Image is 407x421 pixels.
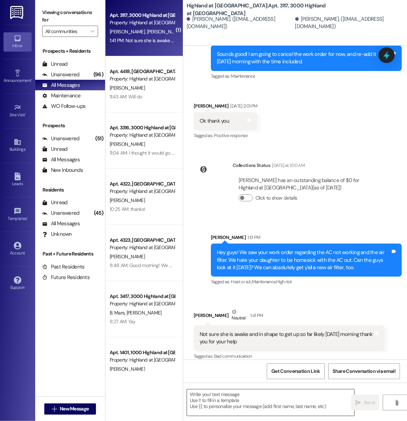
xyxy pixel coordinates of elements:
button: New Message [44,403,96,415]
div: (45) [92,208,105,219]
div: Apt. 1401, 1000 Highland at [GEOGRAPHIC_DATA] [110,349,175,356]
div: [PERSON_NAME]. ([EMAIL_ADDRESS][DOMAIN_NAME]) [187,15,293,31]
span: [PERSON_NAME] [110,141,145,147]
div: [PERSON_NAME] [211,234,402,244]
div: Tagged as: [211,277,402,287]
a: Inbox [4,32,32,51]
div: Future Residents [42,274,90,281]
div: All Messages [42,82,80,89]
i:  [394,400,399,406]
div: Past + Future Residents [35,250,105,258]
div: Property: Highland at [GEOGRAPHIC_DATA] [110,244,175,251]
div: Property: Highland at [GEOGRAPHIC_DATA] [110,188,175,195]
div: Unread [42,145,67,153]
div: All Messages [42,156,80,163]
span: [PERSON_NAME] [110,197,145,203]
button: Get Conversation Link [267,363,324,379]
div: Property: Highland at [GEOGRAPHIC_DATA] [110,300,175,307]
div: Hey guys! We saw your work order regarding the AC not working and the air filter. We hate your da... [217,249,390,271]
div: Apt. 3417, 3000 Highland at [GEOGRAPHIC_DATA] [110,293,175,300]
div: Property: Highland at [GEOGRAPHIC_DATA] [110,75,175,83]
span: • [27,215,28,220]
span: [PERSON_NAME] [110,366,145,372]
span: [PERSON_NAME] [110,253,145,260]
span: • [25,111,26,116]
div: Tagged as: [194,130,257,141]
div: Property: Highland at [GEOGRAPHIC_DATA] [110,19,175,26]
div: Collections Status [233,162,270,169]
span: Maintenance [231,73,255,79]
b: Highland at [GEOGRAPHIC_DATA]: Apt. 3117, 3000 Highland at [GEOGRAPHIC_DATA] [187,2,327,17]
div: 11:04 AM: I thought it would go away after we left but it is still the same! [110,150,253,156]
a: Buildings [4,136,32,155]
span: [PERSON_NAME] [110,85,145,91]
span: • [31,77,32,82]
button: Share Conversation via email [328,363,400,379]
div: Past Residents [42,263,85,271]
span: B. Mars [110,310,127,316]
div: [PERSON_NAME] has an outstanding balance of $0 for Highland at [GEOGRAPHIC_DATA] (as of [DATE]) [239,177,379,192]
span: Positive response [214,132,248,138]
img: ResiDesk Logo [10,6,25,19]
div: Apt. 4323, [GEOGRAPHIC_DATA] at [GEOGRAPHIC_DATA] [110,237,175,244]
div: 11:43 AM: Will do [110,93,142,100]
div: [DATE] at 1:00 AM [270,162,305,169]
div: [PERSON_NAME] [194,102,257,112]
button: Send [351,395,379,410]
span: High risk [276,279,292,285]
div: 1:41 PM: Not sure she is awake and in shape to get up so far likely [DATE] morning thank you for ... [110,37,320,44]
label: Click to show details [256,194,297,202]
div: Maintenance [42,92,81,99]
span: Maintenance , [252,279,276,285]
div: 10:25 AM: thanks! [110,206,145,212]
div: Residents [35,186,105,194]
div: Unanswered [42,71,79,78]
div: Prospects [35,122,105,129]
i:  [52,406,57,412]
div: Not sure she is awake and in shape to get up so far likely [DATE] morning thank you for your help [200,331,373,346]
div: [DATE] 2:01 PM [229,102,258,110]
div: Property: Highland at [GEOGRAPHIC_DATA] [110,131,175,139]
div: 1:41 PM [248,312,263,319]
a: Support [4,274,32,293]
div: Unread [42,199,67,206]
div: Ok thank you [200,117,229,125]
span: New Message [60,405,89,413]
div: 1:13 PM [246,234,260,241]
div: [PERSON_NAME]. ([EMAIL_ADDRESS][DOMAIN_NAME]) [295,15,402,31]
div: Apt. 4322, [GEOGRAPHIC_DATA] at [GEOGRAPHIC_DATA] [110,180,175,188]
a: Templates • [4,205,32,224]
span: Share Conversation via email [333,368,395,375]
div: Tagged as: [211,71,402,81]
i:  [90,28,94,34]
input: All communities [45,26,87,37]
span: Get Conversation Link [271,368,320,375]
div: Unknown [42,231,72,238]
div: WO Follow-ups [42,103,85,110]
a: Leads [4,170,32,189]
div: Sounds good! I am going to cancel the work order for now, and re-add it [DATE] morning with the t... [217,51,390,66]
div: Apt. 3316, 3000 Highland at [GEOGRAPHIC_DATA] [110,124,175,131]
div: New Inbounds [42,167,83,174]
div: (96) [92,69,105,80]
div: Unanswered [42,209,79,217]
span: Bad communication [214,353,252,359]
a: Site Visit • [4,102,32,121]
div: Property: Highland at [GEOGRAPHIC_DATA] [110,356,175,364]
div: Tagged as: [194,351,385,361]
i:  [356,400,361,406]
div: Prospects + Residents [35,47,105,55]
div: Unread [42,60,67,68]
span: Send [364,399,375,406]
div: Neutral [231,308,247,323]
div: Apt. 4418, [GEOGRAPHIC_DATA] at [GEOGRAPHIC_DATA] [110,68,175,75]
a: Account [4,240,32,259]
span: [PERSON_NAME] [110,28,147,35]
div: [PERSON_NAME] [194,308,385,325]
div: All Messages [42,220,80,227]
span: [PERSON_NAME] [127,310,162,316]
div: 8:27 AM: Yay [110,318,136,325]
div: Apt. 3117, 3000 Highland at [GEOGRAPHIC_DATA] [110,12,175,19]
span: Heat or a/c , [231,279,252,285]
label: Viewing conversations for [42,7,98,26]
